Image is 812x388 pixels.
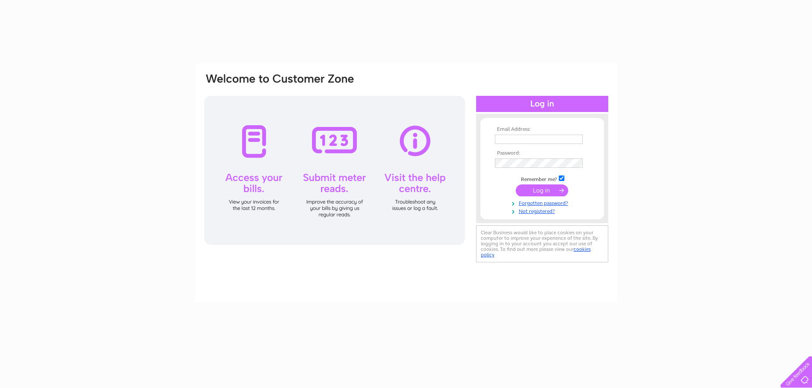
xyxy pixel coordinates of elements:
th: Password: [493,150,592,156]
td: Remember me? [493,174,592,183]
input: Submit [516,184,568,196]
a: Not registered? [495,207,592,215]
a: Forgotten password? [495,198,592,207]
div: Clear Business would like to place cookies on your computer to improve your experience of the sit... [476,225,608,262]
th: Email Address: [493,126,592,132]
a: cookies policy [481,246,591,258]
